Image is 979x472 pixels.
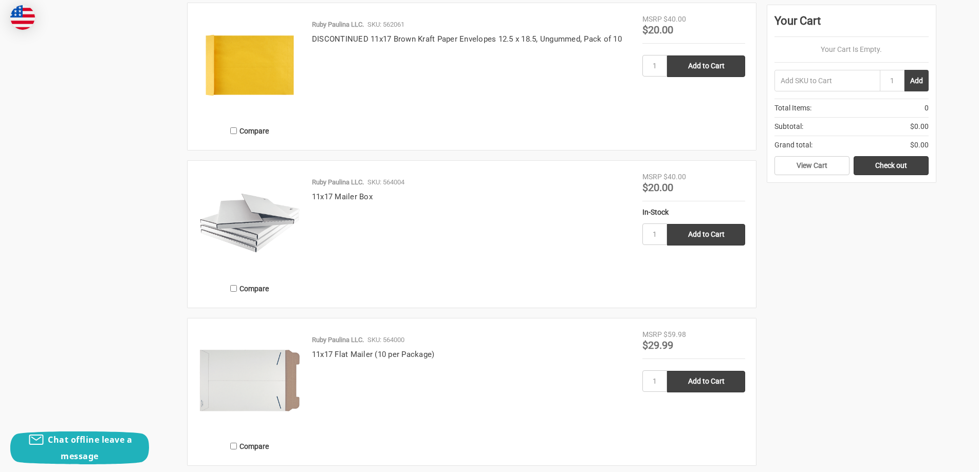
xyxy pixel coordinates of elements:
span: Total Items: [774,103,811,114]
a: DISCONTINUED 11x17 Brown Kraft Paper Envelopes 12.5 x 18.5, Ungummed, Pack of 10 [312,34,622,44]
label: Compare [198,280,301,297]
p: SKU: 562061 [367,20,404,30]
a: Check out [854,156,929,176]
span: $20.00 [642,181,673,194]
label: Compare [198,122,301,139]
input: Add SKU to Cart [774,70,880,91]
span: $40.00 [663,15,686,23]
span: $40.00 [663,173,686,181]
span: $0.00 [910,140,929,150]
input: Add to Cart [667,55,745,77]
input: Add to Cart [667,224,745,246]
p: Ruby Paulina LLC. [312,177,364,187]
button: Chat offline leave a message [10,431,149,464]
span: 0 [925,103,929,114]
span: $59.98 [663,330,686,338]
span: Subtotal: [774,121,803,132]
div: In-Stock [642,207,745,218]
div: MSRP [642,172,662,182]
input: Compare [230,443,237,449]
a: View Cart [774,156,849,176]
div: Your Cart [774,12,929,37]
label: Compare [198,438,301,455]
p: SKU: 564004 [367,177,404,187]
img: 11x17 Mailer Box [198,172,301,274]
img: duty and tax information for United States [10,5,35,30]
button: Add [904,70,929,91]
img: 11x17 Flat Mailer (10 per Package) [198,329,301,432]
span: $29.99 [642,339,673,351]
img: 11x17 Brown Kraft Paper Envelopes 12.5 x 18.5, Ungummed, Pack of 10 [198,14,301,117]
div: MSRP [642,329,662,340]
span: $20.00 [642,24,673,36]
input: Add to Cart [667,371,745,392]
input: Compare [230,285,237,292]
span: $0.00 [910,121,929,132]
p: Your Cart Is Empty. [774,44,929,55]
span: Chat offline leave a message [48,434,132,462]
a: 11x17 Flat Mailer (10 per Package) [312,350,435,359]
input: Compare [230,127,237,134]
a: 11x17 Mailer Box [312,192,373,201]
div: MSRP [642,14,662,25]
p: Ruby Paulina LLC. [312,335,364,345]
p: Ruby Paulina LLC. [312,20,364,30]
p: SKU: 564000 [367,335,404,345]
span: Grand total: [774,140,812,150]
